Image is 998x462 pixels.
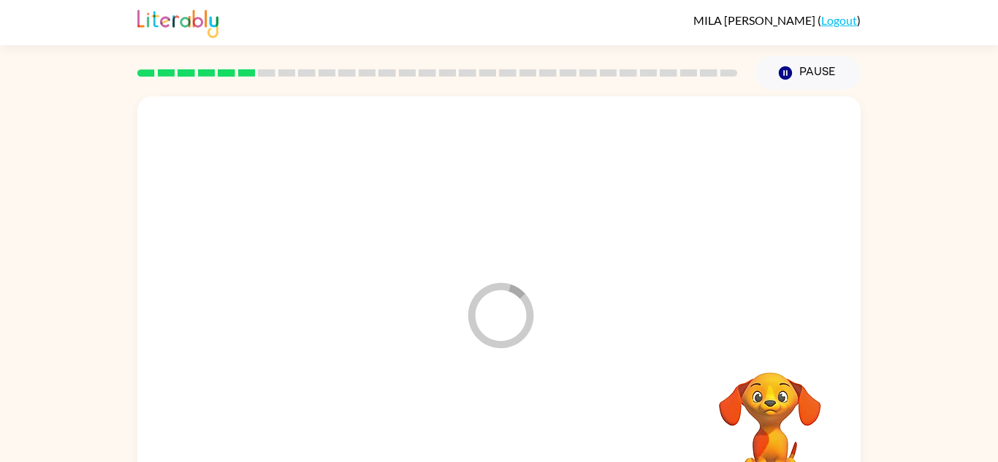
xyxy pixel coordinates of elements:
[137,6,218,38] img: Literably
[755,56,861,90] button: Pause
[693,13,861,27] div: ( )
[693,13,818,27] span: MILA [PERSON_NAME]
[821,13,857,27] a: Logout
